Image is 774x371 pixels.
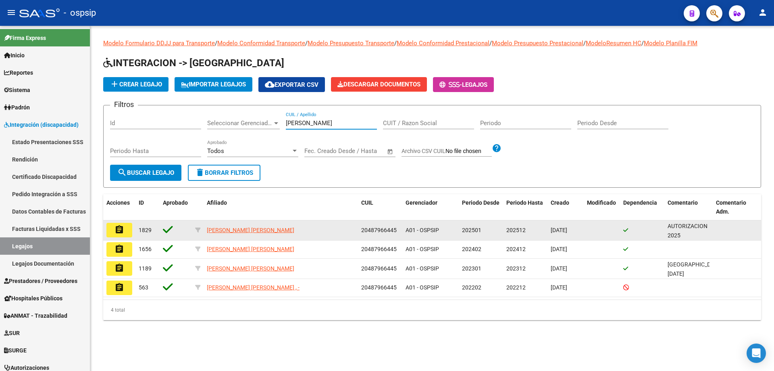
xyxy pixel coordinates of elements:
[4,34,46,42] span: Firma Express
[114,244,124,254] mat-icon: assignment
[551,284,567,291] span: [DATE]
[4,277,77,285] span: Prestadores / Proveedores
[506,246,526,252] span: 202412
[110,165,181,181] button: Buscar Legajo
[361,246,397,252] span: 20487966445
[110,81,162,88] span: Crear Legajo
[551,199,569,206] span: Creado
[406,246,439,252] span: A01 - OSPSIP
[361,227,397,233] span: 20487966445
[207,227,294,233] span: [PERSON_NAME] [PERSON_NAME]
[207,147,224,155] span: Todos
[4,346,27,355] span: SURGE
[506,284,526,291] span: 202212
[207,265,294,272] span: [PERSON_NAME] [PERSON_NAME]
[397,40,489,47] a: Modelo Conformidad Prestacional
[644,40,697,47] a: Modelo Planilla FIM
[547,194,584,221] datatable-header-cell: Creado
[207,284,300,291] span: [PERSON_NAME] [PERSON_NAME] , -
[551,265,567,272] span: [DATE]
[386,147,395,156] button: Open calendar
[139,246,152,252] span: 1656
[492,143,501,153] mat-icon: help
[207,246,294,252] span: [PERSON_NAME] [PERSON_NAME]
[207,119,273,127] span: Seleccionar Gerenciador
[4,311,67,320] span: ANMAT - Trazabilidad
[758,8,768,17] mat-icon: person
[64,4,96,22] span: - ospsip
[188,165,260,181] button: Borrar Filtros
[4,103,30,112] span: Padrón
[117,168,127,177] mat-icon: search
[587,199,616,206] span: Modificado
[304,147,337,155] input: Fecha inicio
[337,81,420,88] span: Descargar Documentos
[217,40,305,47] a: Modelo Conformidad Transporte
[664,194,713,221] datatable-header-cell: Comentario
[623,199,657,206] span: Dependencia
[103,40,215,47] a: Modelo Formulario DDJJ para Transporte
[406,284,439,291] span: A01 - OSPSIP
[139,284,148,291] span: 563
[462,227,481,233] span: 202501
[4,294,62,303] span: Hospitales Públicos
[361,199,373,206] span: CUIL
[6,8,16,17] mat-icon: menu
[114,283,124,292] mat-icon: assignment
[103,300,761,320] div: 4 total
[361,284,397,291] span: 20487966445
[344,147,383,155] input: Fecha fin
[265,80,275,89] mat-icon: cloud_download
[462,265,481,272] span: 202301
[551,246,567,252] span: [DATE]
[506,199,543,206] span: Periodo Hasta
[584,194,620,221] datatable-header-cell: Modificado
[258,77,325,92] button: Exportar CSV
[117,169,174,176] span: Buscar Legajo
[406,227,439,233] span: A01 - OSPSIP
[114,263,124,273] mat-icon: assignment
[204,194,358,221] datatable-header-cell: Afiliado
[110,79,119,89] mat-icon: add
[462,199,499,206] span: Periodo Desde
[4,68,33,77] span: Reportes
[586,40,641,47] a: ModeloResumen HC
[668,223,707,239] span: AUTORIZACION 2025
[668,199,698,206] span: Comentario
[747,344,766,363] div: Open Intercom Messenger
[620,194,664,221] datatable-header-cell: Dependencia
[439,81,462,88] span: -
[139,199,144,206] span: ID
[406,265,439,272] span: A01 - OSPSIP
[163,199,188,206] span: Aprobado
[4,86,30,94] span: Sistema
[175,77,252,92] button: IMPORTAR LEGAJOS
[139,227,152,233] span: 1829
[103,77,169,92] button: Crear Legajo
[551,227,567,233] span: [DATE]
[716,199,746,215] span: Comentario Adm.
[4,329,20,337] span: SUR
[459,194,503,221] datatable-header-cell: Periodo Desde
[110,99,138,110] h3: Filtros
[4,120,79,129] span: Integración (discapacidad)
[358,194,402,221] datatable-header-cell: CUIL
[503,194,547,221] datatable-header-cell: Periodo Hasta
[4,51,25,60] span: Inicio
[506,227,526,233] span: 202512
[181,81,246,88] span: IMPORTAR LEGAJOS
[462,284,481,291] span: 202202
[195,168,205,177] mat-icon: delete
[492,40,583,47] a: Modelo Presupuesto Prestacional
[135,194,160,221] datatable-header-cell: ID
[713,194,761,221] datatable-header-cell: Comentario Adm.
[462,246,481,252] span: 202402
[103,39,761,320] div: / / / / / /
[506,265,526,272] span: 202312
[445,148,492,155] input: Archivo CSV CUIL
[331,77,427,92] button: Descargar Documentos
[406,199,437,206] span: Gerenciador
[160,194,192,221] datatable-header-cell: Aprobado
[433,77,494,92] button: -Legajos
[139,265,152,272] span: 1189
